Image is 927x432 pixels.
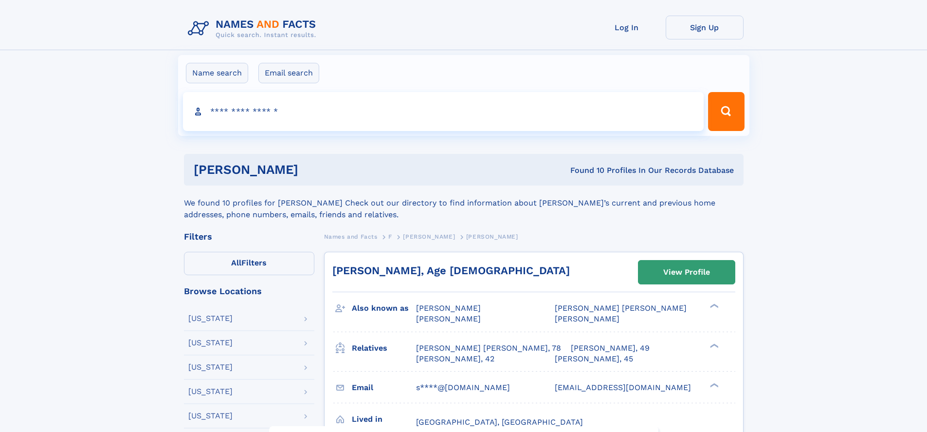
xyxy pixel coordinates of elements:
a: Sign Up [666,16,744,39]
span: [PERSON_NAME] [PERSON_NAME] [555,303,687,313]
img: Logo Names and Facts [184,16,324,42]
span: [PERSON_NAME] [403,233,455,240]
div: [US_STATE] [188,339,233,347]
div: [US_STATE] [188,412,233,420]
div: [US_STATE] [188,363,233,371]
span: F [388,233,392,240]
div: ❯ [708,342,719,349]
a: F [388,230,392,243]
a: View Profile [638,261,735,284]
span: [GEOGRAPHIC_DATA], [GEOGRAPHIC_DATA] [416,417,583,427]
button: Search Button [708,92,744,131]
span: [PERSON_NAME] [555,314,619,323]
a: [PERSON_NAME] [PERSON_NAME], 78 [416,343,561,354]
div: Found 10 Profiles In Our Records Database [434,165,734,176]
h3: Also known as [352,300,416,317]
label: Name search [186,63,248,83]
a: [PERSON_NAME] [403,230,455,243]
label: Filters [184,252,314,275]
span: [EMAIL_ADDRESS][DOMAIN_NAME] [555,383,691,392]
a: [PERSON_NAME], 45 [555,354,633,364]
a: [PERSON_NAME], 49 [571,343,650,354]
div: [US_STATE] [188,388,233,395]
div: ❯ [708,303,719,309]
div: ❯ [708,382,719,388]
a: Log In [588,16,666,39]
div: Browse Locations [184,287,314,296]
span: All [231,258,241,267]
a: [PERSON_NAME], 42 [416,354,494,364]
div: Filters [184,232,314,241]
a: [PERSON_NAME], Age [DEMOGRAPHIC_DATA] [332,264,570,277]
div: [US_STATE] [188,315,233,322]
h3: Relatives [352,340,416,357]
div: View Profile [663,261,710,283]
h1: [PERSON_NAME] [194,164,435,176]
span: [PERSON_NAME] [416,303,481,313]
span: [PERSON_NAME] [416,314,481,323]
label: Email search [258,63,319,83]
a: Names and Facts [324,230,378,243]
h3: Email [352,379,416,396]
span: [PERSON_NAME] [466,233,518,240]
h3: Lived in [352,411,416,428]
div: We found 10 profiles for [PERSON_NAME] Check out our directory to find information about [PERSON_... [184,186,744,221]
input: search input [183,92,704,131]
